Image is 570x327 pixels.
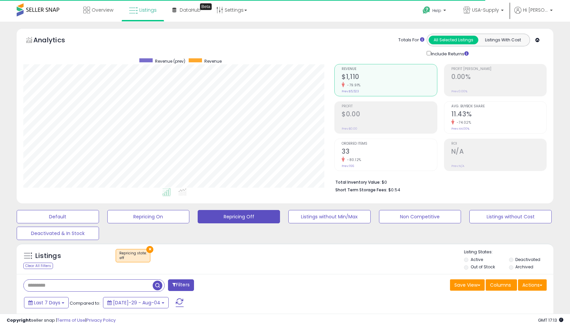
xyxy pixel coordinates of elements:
[146,246,153,253] button: ×
[86,317,116,323] a: Privacy Policy
[451,73,546,82] h2: 0.00%
[454,120,471,125] small: -74.02%
[490,282,511,288] span: Columns
[398,37,424,43] div: Totals For
[345,157,361,162] small: -80.12%
[451,89,467,93] small: Prev: 0.00%
[288,210,371,223] button: Listings without Min/Max
[422,6,431,14] i: Get Help
[478,36,528,44] button: Listings With Cost
[35,251,61,261] h5: Listings
[538,317,563,323] span: 2025-08-12 17:13 GMT
[342,73,437,82] h2: $1,110
[34,299,60,306] span: Last 7 Days
[451,127,469,131] small: Prev: 44.00%
[451,105,546,108] span: Avg. Buybox Share
[469,210,552,223] button: Listings without Cost
[107,210,190,223] button: Repricing On
[451,110,546,119] h2: 11.43%
[429,36,478,44] button: All Selected Listings
[70,300,100,306] span: Compared to:
[57,317,85,323] a: Terms of Use
[342,127,357,131] small: Prev: $0.00
[342,67,437,71] span: Revenue
[515,264,533,270] label: Archived
[379,210,461,223] button: Non Competitive
[342,148,437,157] h2: 33
[518,279,547,291] button: Actions
[515,257,540,262] label: Deactivated
[464,249,553,255] p: Listing States:
[24,297,69,308] button: Last 7 Days
[119,251,147,261] span: Repricing state :
[471,257,483,262] label: Active
[7,317,116,324] div: seller snap | |
[17,210,99,223] button: Default
[451,142,546,146] span: ROI
[7,317,31,323] strong: Copyright
[523,7,548,13] span: Hi [PERSON_NAME]
[335,178,542,186] li: $0
[113,299,160,306] span: [DATE]-29 - Aug-04
[23,263,53,269] div: Clear All Filters
[514,7,553,22] a: Hi [PERSON_NAME]
[335,179,381,185] b: Total Inventory Value:
[342,89,359,93] small: Prev: $5,523
[451,67,546,71] span: Profit [PERSON_NAME]
[345,83,361,88] small: -79.91%
[422,50,477,57] div: Include Returns
[451,148,546,157] h2: N/A
[486,279,517,291] button: Columns
[432,8,441,13] span: Help
[342,142,437,146] span: Ordered Items
[342,164,354,168] small: Prev: 166
[198,210,280,223] button: Repricing Off
[342,105,437,108] span: Profit
[119,256,147,260] div: off
[180,7,201,13] span: DataHub
[342,110,437,119] h2: $0.00
[450,279,485,291] button: Save View
[204,58,222,64] span: Revenue
[471,264,495,270] label: Out of Stock
[200,3,212,10] div: Tooltip anchor
[472,7,499,13] span: USA-Supply
[335,187,387,193] b: Short Term Storage Fees:
[417,1,453,22] a: Help
[33,35,78,46] h5: Analytics
[103,297,169,308] button: [DATE]-29 - Aug-04
[168,279,194,291] button: Filters
[92,7,113,13] span: Overview
[388,187,400,193] span: $0.54
[17,227,99,240] button: Deactivated & In Stock
[139,7,157,13] span: Listings
[155,58,185,64] span: Revenue (prev)
[451,164,464,168] small: Prev: N/A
